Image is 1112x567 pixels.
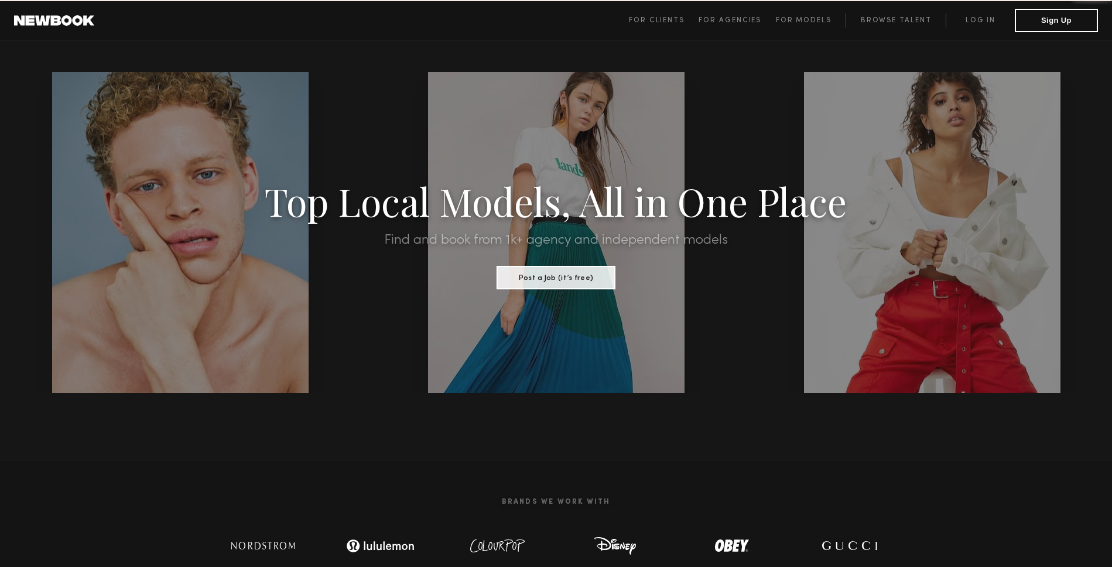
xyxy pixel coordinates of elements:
[811,534,887,558] img: logo-gucci.svg
[699,13,775,28] a: For Agencies
[699,17,761,24] span: For Agencies
[629,17,685,24] span: For Clients
[497,266,615,289] button: Post a Job (it’s free)
[83,233,1028,247] h2: Find and book from 1k+ agency and independent models
[223,534,304,558] img: logo-nordstrom.svg
[846,13,946,28] a: Browse Talent
[460,534,536,558] img: logo-colour-pop.svg
[205,484,908,520] h2: Brands We Work With
[340,534,422,558] img: logo-lulu.svg
[1015,9,1098,32] button: Sign Up
[83,183,1028,219] h1: Top Local Models, All in One Place
[577,534,653,558] img: logo-disney.svg
[946,13,1015,28] a: Log in
[629,13,699,28] a: For Clients
[776,17,832,24] span: For Models
[694,534,770,558] img: logo-obey.svg
[497,270,615,283] a: Post a Job (it’s free)
[776,13,846,28] a: For Models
